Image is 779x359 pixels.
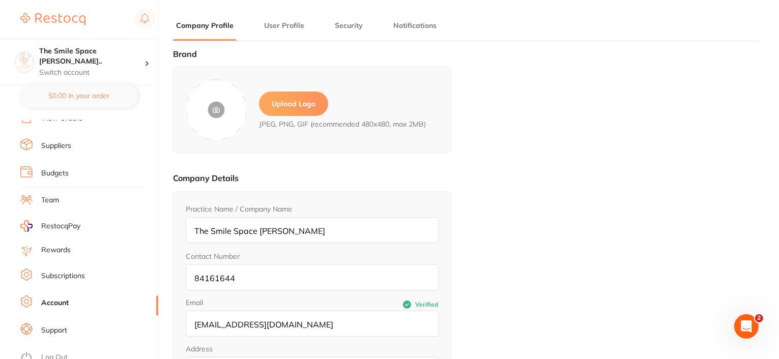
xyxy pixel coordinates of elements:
[41,325,67,336] a: Support
[41,195,59,205] a: Team
[20,220,80,232] a: RestocqPay
[20,83,138,108] button: $0.00 in your order
[41,221,80,231] span: RestocqPay
[186,298,312,307] label: Email
[41,245,71,255] a: Rewards
[39,68,145,78] p: Switch account
[415,301,438,308] span: Verified
[332,21,366,31] button: Security
[20,13,85,25] img: Restocq Logo
[173,21,237,31] button: Company Profile
[734,314,759,339] iframe: Intercom live chat
[41,168,69,178] a: Budgets
[755,314,763,322] span: 2
[186,205,292,213] label: Practice Name / Company Name
[20,220,33,232] img: RestocqPay
[259,92,328,116] label: Upload Logo
[186,252,240,260] label: Contact Number
[390,21,440,31] button: Notifications
[186,345,213,353] legend: Address
[259,120,426,128] span: JPEG, PNG, GIF (recommended 480x480, max 2MB)
[173,49,197,59] label: Brand
[39,46,145,66] h4: The Smile Space Lilli Pilli
[41,298,69,308] a: Account
[20,8,85,31] a: Restocq Logo
[173,173,239,183] label: Company Details
[261,21,307,31] button: User Profile
[16,52,34,70] img: The Smile Space Lilli Pilli
[41,271,85,281] a: Subscriptions
[41,141,71,151] a: Suppliers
